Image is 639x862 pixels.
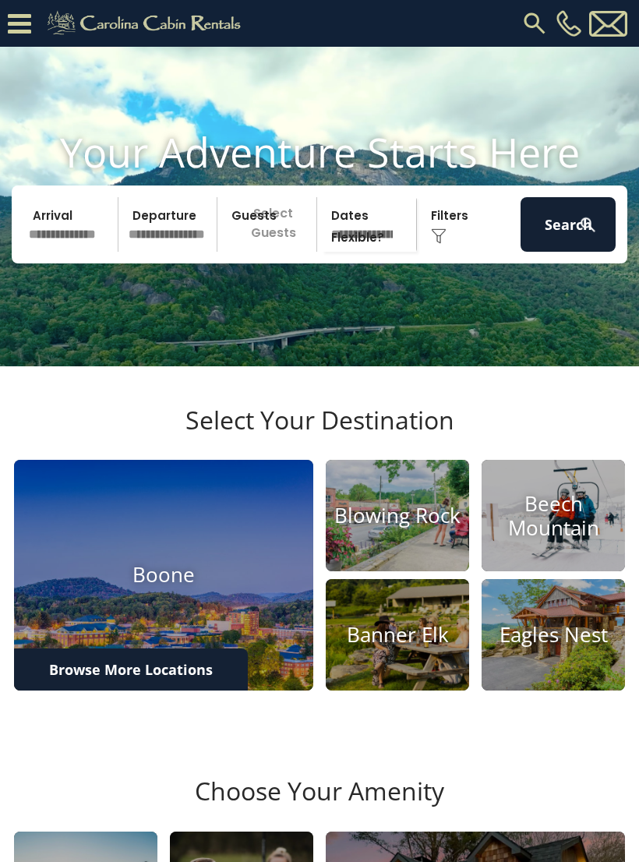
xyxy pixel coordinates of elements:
[431,228,447,244] img: filter--v1.png
[14,648,248,691] a: Browse More Locations
[39,8,254,39] img: Khaki-logo.png
[482,460,625,571] a: Beech Mountain
[482,492,625,540] h4: Beech Mountain
[326,579,469,691] a: Banner Elk
[12,776,627,831] h3: Choose Your Amenity
[326,623,469,647] h4: Banner Elk
[14,460,313,691] a: Boone
[12,128,627,176] h1: Your Adventure Starts Here
[14,563,313,588] h4: Boone
[12,405,627,460] h3: Select Your Destination
[521,197,616,252] button: Search
[553,10,585,37] a: [PHONE_NUMBER]
[482,623,625,647] h4: Eagles Nest
[222,197,316,252] p: Select Guests
[578,215,598,235] img: search-regular-white.png
[482,579,625,691] a: Eagles Nest
[521,9,549,37] img: search-regular.svg
[326,460,469,571] a: Blowing Rock
[326,503,469,528] h4: Blowing Rock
